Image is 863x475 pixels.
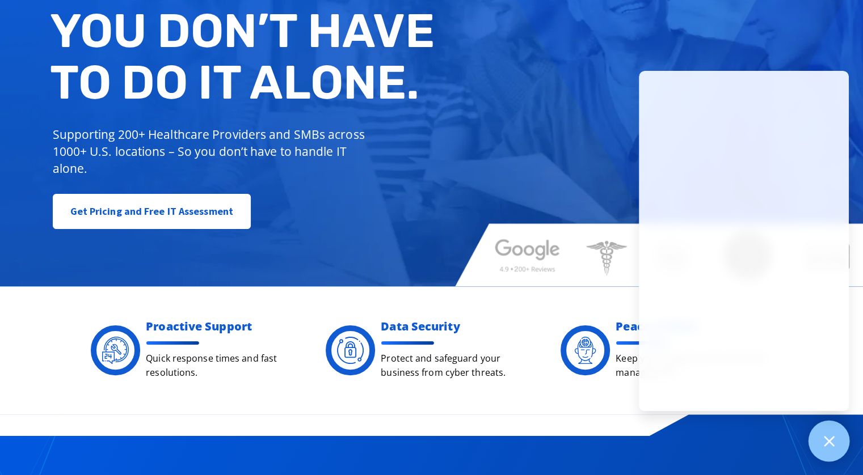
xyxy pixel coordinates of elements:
img: divider [146,341,200,345]
img: divider [616,341,670,345]
img: Digacore Services - peace of mind [572,337,599,364]
h2: Proactive Support [146,321,297,332]
iframe: Chatgenie Messenger [639,71,849,411]
p: Protect and safeguard your business from cyber threats. [381,351,532,380]
p: Keep your systems monitored and managed 24/7. [616,351,767,380]
h2: Data Security [381,321,532,332]
a: Get Pricing and Free IT Assessment [53,194,251,229]
p: Quick response times and fast resolutions. [146,351,297,380]
img: Digacore Security [337,337,364,364]
p: Supporting 200+ Healthcare Providers and SMBs across 1000+ U.S. locations – So you don’t have to ... [53,126,370,177]
img: divider [381,341,435,345]
h2: You don’t have to do IT alone. [50,5,440,109]
span: Get Pricing and Free IT Assessment [70,200,233,223]
img: Digacore 24 Support [102,337,129,364]
h2: Peace of Mind [616,321,767,332]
